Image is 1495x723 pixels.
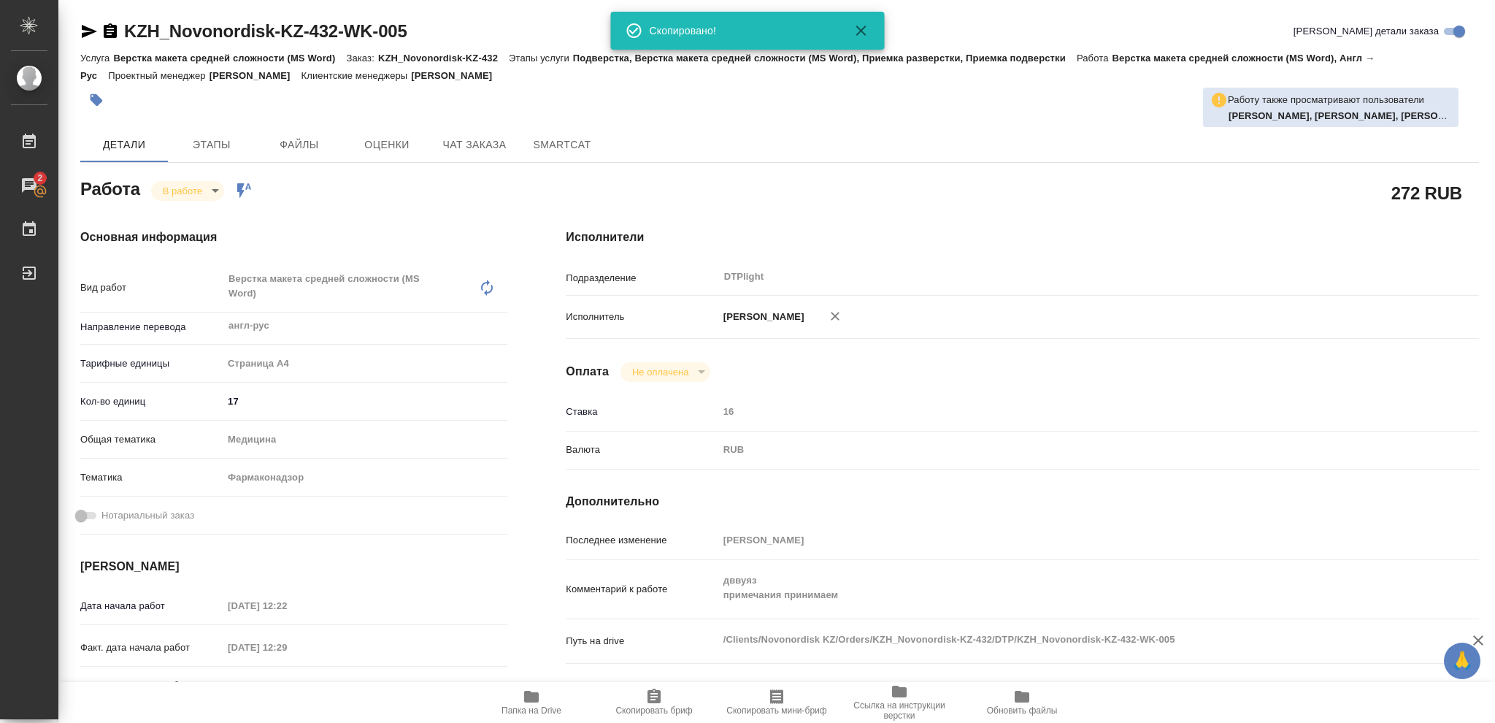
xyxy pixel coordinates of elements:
[650,23,832,38] div: Скопировано!
[1391,180,1462,205] h2: 272 RUB
[80,678,223,693] p: Срок завершения работ
[566,634,718,649] p: Путь на drive
[615,705,692,716] span: Скопировать бриф
[573,53,1077,64] p: Подверстка, Верстка макета средней сложности (MS Word), Приемка разверстки, Приемка подверстки
[80,558,507,575] h4: [PERSON_NAME]
[628,366,693,378] button: Не оплачена
[1228,93,1424,107] p: Работу также просматривают пользователи
[223,637,350,658] input: Пустое поле
[566,363,609,380] h4: Оплата
[151,181,224,201] div: В работе
[566,229,1479,246] h4: Исполнители
[566,443,718,457] p: Валюта
[566,310,718,324] p: Исполнитель
[223,351,507,376] div: Страница А4
[715,682,838,723] button: Скопировать мини-бриф
[1294,24,1439,39] span: [PERSON_NAME] детали заказа
[566,533,718,548] p: Последнее изменение
[566,271,718,286] p: Подразделение
[80,23,98,40] button: Скопировать ссылку для ЯМессенджера
[620,362,710,382] div: В работе
[108,70,209,81] p: Проектный менеджер
[726,705,826,716] span: Скопировать мини-бриф
[80,320,223,334] p: Направление перевода
[527,136,597,154] span: SmartCat
[210,70,301,81] p: [PERSON_NAME]
[819,300,851,332] button: Удалить исполнителя
[177,136,247,154] span: Этапы
[718,529,1403,551] input: Пустое поле
[80,394,223,409] p: Кол-во единиц
[80,640,223,655] p: Факт. дата начала работ
[718,401,1403,422] input: Пустое поле
[101,23,119,40] button: Скопировать ссылку
[223,391,507,412] input: ✎ Введи что-нибудь
[101,508,194,523] span: Нотариальный заказ
[124,21,407,41] a: KZH_Novonordisk-KZ-432-WK-005
[566,405,718,419] p: Ставка
[223,427,507,452] div: Медицина
[80,599,223,613] p: Дата начала работ
[80,229,507,246] h4: Основная информация
[80,470,223,485] p: Тематика
[470,682,593,723] button: Папка на Drive
[718,627,1403,652] textarea: /Clients/Novonordisk KZ/Orders/KZH_Novonordisk-KZ-432/DTP/KZH_Novonordisk-KZ-432-WK-005
[223,675,350,696] input: Пустое поле
[1444,643,1480,679] button: 🙏
[566,582,718,597] p: Комментарий к работе
[4,167,55,204] a: 2
[847,700,952,721] span: Ссылка на инструкции верстки
[80,53,113,64] p: Услуга
[28,171,51,185] span: 2
[80,84,112,116] button: Добавить тэг
[718,437,1403,462] div: RUB
[1450,646,1475,676] span: 🙏
[838,682,961,723] button: Ссылка на инструкции верстки
[89,136,159,154] span: Детали
[987,705,1058,716] span: Обновить файлы
[501,705,561,716] span: Папка на Drive
[509,53,573,64] p: Этапы услуги
[346,53,377,64] p: Заказ:
[80,280,223,295] p: Вид работ
[718,568,1403,608] textarea: дввуяз примечания принимаем
[80,432,223,447] p: Общая тематика
[593,682,715,723] button: Скопировать бриф
[158,185,207,197] button: В работе
[411,70,503,81] p: [PERSON_NAME]
[113,53,346,64] p: Верстка макета средней сложности (MS Word)
[1229,109,1451,123] p: Васильева Наталья, Носкова Анна, Панькина Анна
[439,136,510,154] span: Чат заказа
[301,70,412,81] p: Клиентские менеджеры
[1229,110,1482,121] b: [PERSON_NAME], [PERSON_NAME], [PERSON_NAME]
[223,465,507,490] div: Фармаконадзор
[961,682,1083,723] button: Обновить файлы
[378,53,509,64] p: KZH_Novonordisk-KZ-432
[566,493,1479,510] h4: Дополнительно
[844,22,879,39] button: Закрыть
[80,175,140,201] h2: Работа
[352,136,422,154] span: Оценки
[264,136,334,154] span: Файлы
[223,595,350,616] input: Пустое поле
[1077,53,1112,64] p: Работа
[80,356,223,371] p: Тарифные единицы
[718,310,804,324] p: [PERSON_NAME]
